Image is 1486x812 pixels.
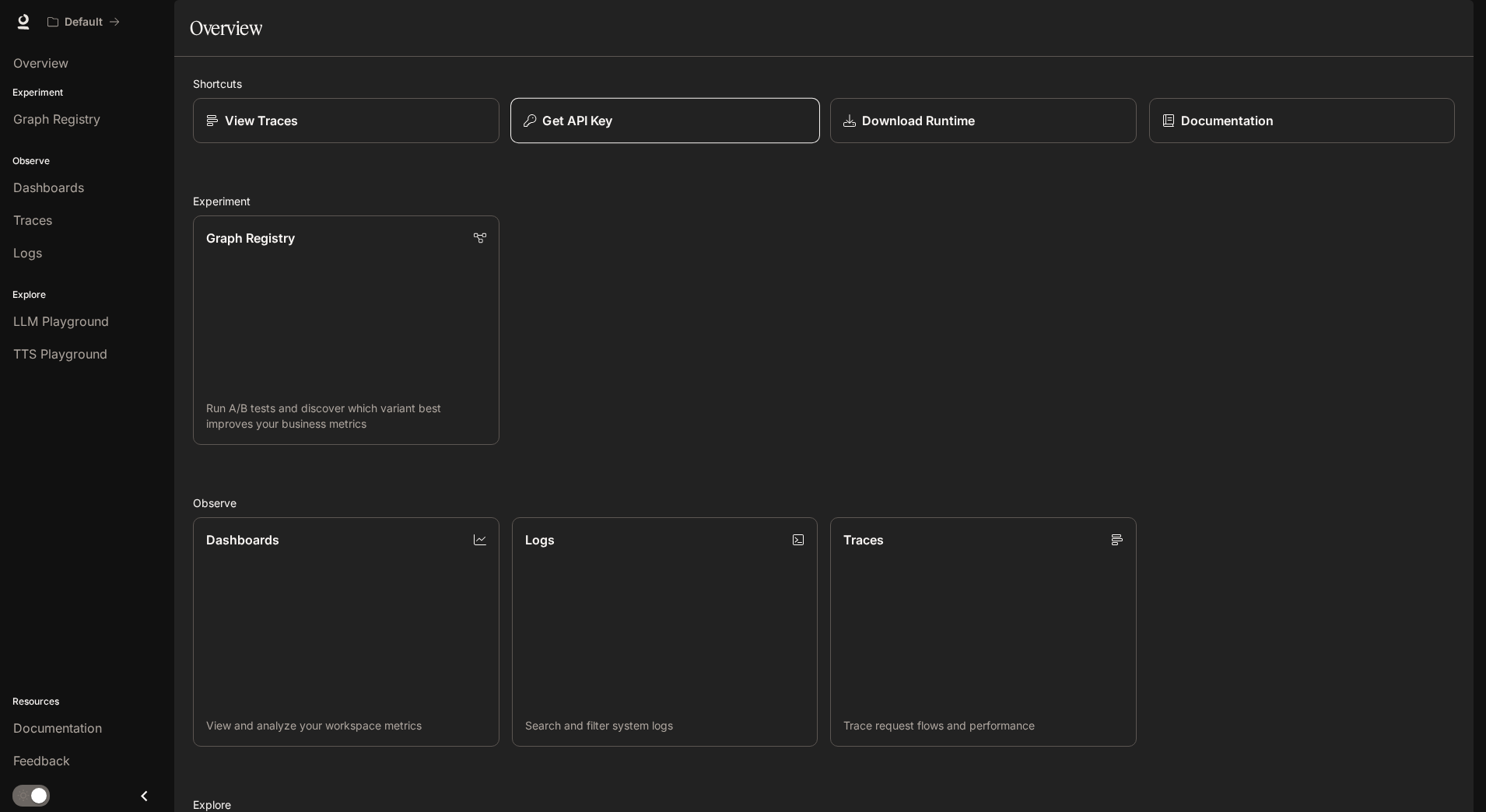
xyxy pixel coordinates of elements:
[830,98,1137,143] a: Download Runtime
[843,718,1123,733] p: Trace request flows and performance
[843,530,884,549] p: Traces
[65,16,103,29] p: Default
[193,75,1455,92] h2: Shortcuts
[525,718,805,733] p: Search and filter system logs
[206,229,295,247] p: Graph Registry
[542,111,612,130] p: Get API Key
[510,98,819,144] button: Get API Key
[193,193,1455,209] h2: Experiment
[206,530,279,549] p: Dashboards
[512,517,818,747] a: LogsSearch and filter system logs
[193,98,499,143] a: View Traces
[525,530,555,549] p: Logs
[225,111,298,130] p: View Traces
[206,718,486,733] p: View and analyze your workspace metrics
[193,517,499,747] a: DashboardsView and analyze your workspace metrics
[1149,98,1456,143] a: Documentation
[193,495,1455,511] h2: Observe
[830,517,1137,747] a: TracesTrace request flows and performance
[40,6,127,37] button: All workspaces
[1181,111,1274,130] p: Documentation
[206,401,486,432] p: Run A/B tests and discover which variant best improves your business metrics
[190,12,262,44] h1: Overview
[193,215,499,445] a: Graph RegistryRun A/B tests and discover which variant best improves your business metrics
[862,111,975,130] p: Download Runtime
